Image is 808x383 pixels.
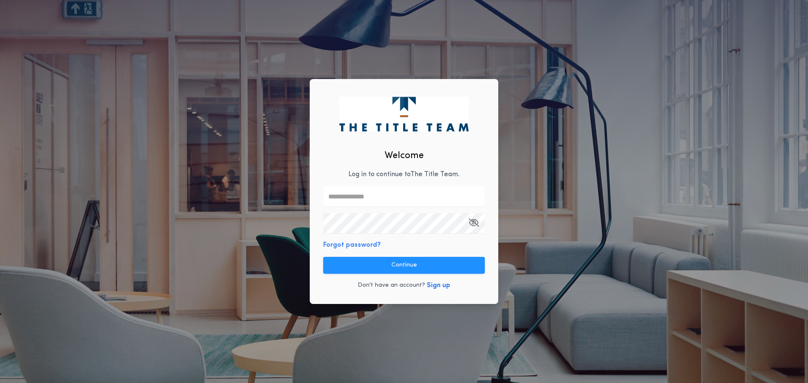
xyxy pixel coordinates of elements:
[385,149,424,163] h2: Welcome
[358,281,425,290] p: Don't have an account?
[323,240,381,250] button: Forgot password?
[323,257,485,274] button: Continue
[339,97,468,131] img: logo
[427,280,450,291] button: Sign up
[348,169,460,180] p: Log in to continue to The Title Team .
